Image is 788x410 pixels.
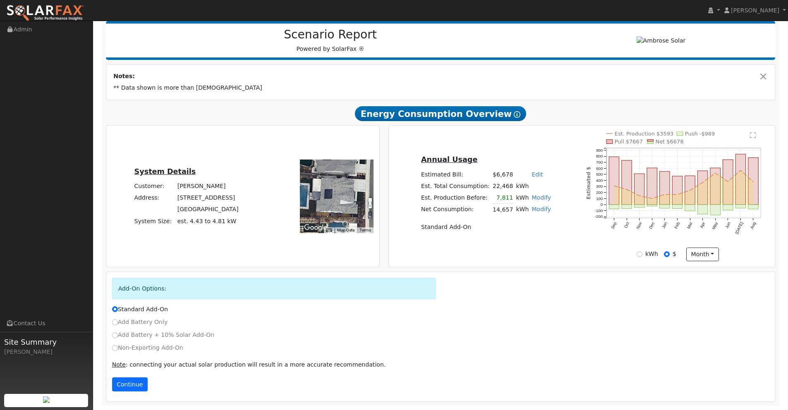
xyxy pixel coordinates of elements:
[615,131,673,137] text: Est. Production $3593
[112,278,436,299] div: Add-On Options:
[651,198,653,200] circle: onclick=""
[337,227,354,233] button: Map Data
[176,215,240,227] td: System Size
[112,331,215,339] label: Add Battery + 10% Solar Add-On
[622,161,632,205] rect: onclick=""
[595,208,603,213] text: -100
[112,82,769,94] td: ** Data shown is more than [DEMOGRAPHIC_DATA]
[648,222,655,230] text: Dec
[647,168,657,205] rect: onclick=""
[112,361,126,368] u: Note
[112,343,183,352] label: Non-Exporting Add-On
[133,215,176,227] td: System Size:
[685,205,695,211] rect: onclick=""
[702,182,704,184] circle: onclick=""
[596,196,603,201] text: 100
[735,221,744,235] text: [DATE]
[113,73,135,79] strong: Notes:
[112,332,118,338] input: Add Battery + 10% Solar Add-On
[672,205,682,209] rect: onclick=""
[660,205,670,209] rect: onclick=""
[596,166,603,171] text: 600
[514,111,520,118] i: Show Help
[715,172,716,174] circle: onclick=""
[419,204,491,216] td: Net Consumption:
[735,205,745,209] rect: onclick=""
[623,221,630,229] text: Oct
[114,28,546,42] h2: Scenario Report
[515,204,530,216] td: kWh
[637,251,642,257] input: kWh
[710,168,720,205] rect: onclick=""
[626,189,628,191] circle: onclick=""
[748,205,758,210] rect: onclick=""
[112,345,118,351] input: Non-Exporting Add-On
[176,181,240,192] td: [PERSON_NAME]
[664,251,670,257] input: $
[672,176,682,205] rect: onclick=""
[4,336,89,348] span: Site Summary
[750,132,756,138] text: 
[6,5,84,22] img: SolarFax
[596,178,603,183] text: 400
[613,185,615,187] circle: onclick=""
[302,222,329,233] a: Open this area in Google Maps (opens a new window)
[491,192,515,204] td: 7,811
[491,169,515,180] td: $6,678
[491,180,515,192] td: 22,468
[731,7,779,14] span: [PERSON_NAME]
[596,160,603,164] text: 700
[748,158,758,205] rect: onclick=""
[698,205,708,215] rect: onclick=""
[673,250,676,258] label: $
[326,227,332,233] button: Keyboard shortcuts
[532,206,551,212] a: Modify
[647,205,657,207] rect: onclick=""
[699,221,706,229] text: Apr
[176,192,240,204] td: [STREET_ADDRESS]
[637,36,686,45] img: Ambrose Solar
[177,218,237,224] span: est. 4.43 to 4.81 kW
[133,181,176,192] td: Customer:
[686,221,693,230] text: Mar
[419,192,491,204] td: Est. Production Before:
[110,28,551,53] div: Powered by SolarFax ®
[355,106,526,121] span: Energy Consumption Overview
[750,222,757,230] text: Aug
[532,171,543,178] a: Edit
[532,194,551,201] a: Modify
[752,181,754,183] circle: onclick=""
[639,195,640,197] circle: onclick=""
[134,167,196,176] u: System Details
[660,172,670,205] rect: onclick=""
[133,192,176,204] td: Address:
[686,248,719,262] button: month
[515,180,553,192] td: kWh
[596,184,603,189] text: 300
[112,377,148,391] button: Continue
[302,222,329,233] img: Google
[656,139,684,145] text: Net $6678
[176,204,240,215] td: [GEOGRAPHIC_DATA]
[615,139,643,145] text: Pull $7667
[727,181,729,183] circle: onclick=""
[710,205,720,215] rect: onclick=""
[586,167,592,200] text: Estimated $
[610,221,618,230] text: Sep
[635,222,642,230] text: Nov
[601,203,603,207] text: 0
[491,204,515,216] td: 14,657
[112,305,168,314] label: Standard Add-On
[677,194,678,195] circle: onclick=""
[112,319,118,325] input: Add Battery Only
[622,205,632,209] rect: onclick=""
[723,205,733,210] rect: onclick=""
[419,222,552,233] td: Standard Add-On
[515,192,530,204] td: kWh
[359,228,371,232] a: Terms (opens in new tab)
[661,222,668,229] text: Jan
[609,205,619,209] rect: onclick=""
[698,171,708,205] rect: onclick=""
[596,190,603,195] text: 200
[596,172,603,177] text: 500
